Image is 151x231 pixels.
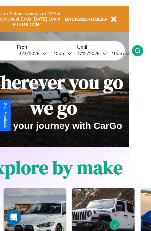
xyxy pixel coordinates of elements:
div: Give Feedback [3,103,7,128]
button: 10am [107,50,132,57]
div: 3 / 12 / 2026 [77,50,102,56]
div: Open Intercom Messenger [6,210,21,225]
button: 10am [49,50,74,57]
b: BACK2SCHOOL20 [65,16,106,22]
div: 10am [109,50,125,56]
button: 3/3/2026 [17,50,49,57]
label: From [17,45,74,50]
div: 3 / 3 / 2026 [19,50,42,56]
div: 10am [51,50,67,56]
label: Until [77,45,132,50]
